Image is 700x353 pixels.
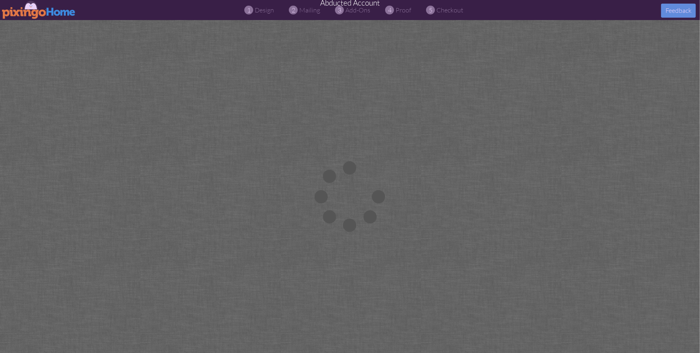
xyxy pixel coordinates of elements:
span: 2 [292,6,295,15]
span: mailing [300,6,321,14]
span: 4 [388,6,392,15]
span: proof [396,6,412,14]
span: 1 [247,6,251,15]
button: Feedback [661,4,696,18]
img: pixingo logo [2,1,76,19]
span: design [255,6,274,14]
span: 5 [429,6,432,15]
span: checkout [437,6,464,14]
span: add-ons [346,6,371,14]
span: 3 [338,6,341,15]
